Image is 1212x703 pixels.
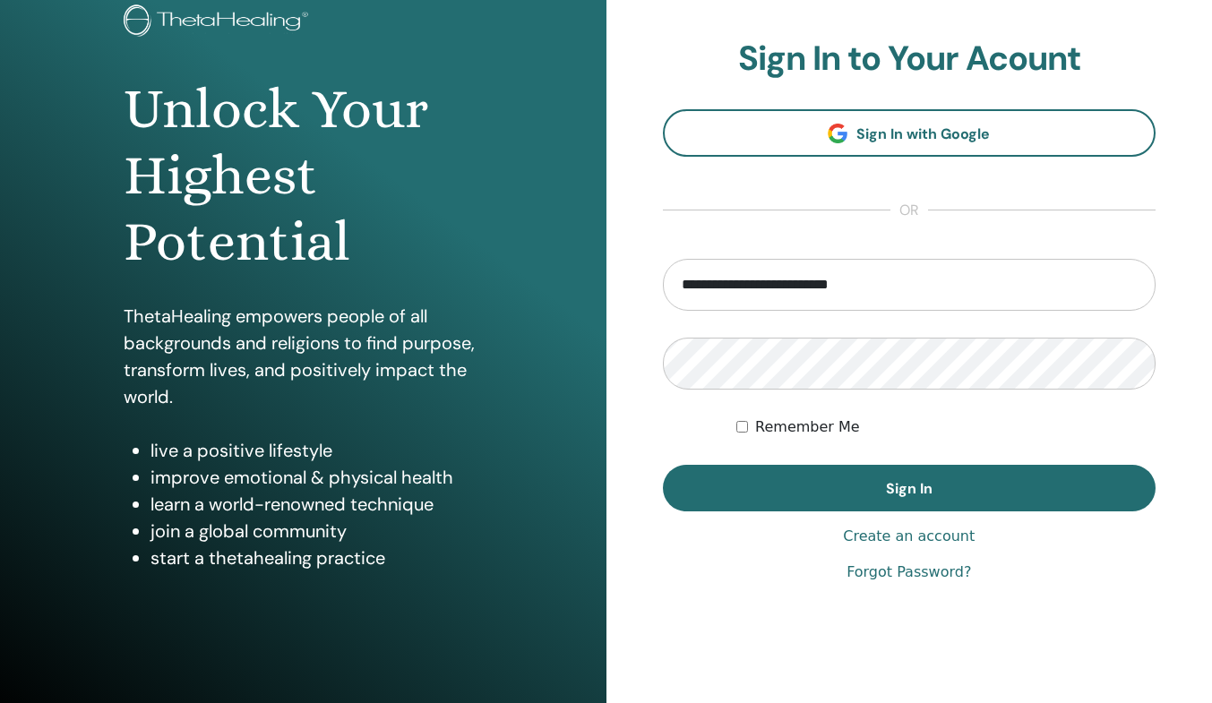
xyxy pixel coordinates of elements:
li: join a global community [150,518,483,544]
li: live a positive lifestyle [150,437,483,464]
div: Keep me authenticated indefinitely or until I manually logout [736,416,1156,438]
p: ThetaHealing empowers people of all backgrounds and religions to find purpose, transform lives, a... [124,303,483,410]
h1: Unlock Your Highest Potential [124,76,483,276]
li: learn a world-renowned technique [150,491,483,518]
span: Sign In [886,479,933,498]
button: Sign In [663,465,1156,511]
a: Create an account [843,526,975,547]
li: improve emotional & physical health [150,464,483,491]
h2: Sign In to Your Acount [663,39,1156,80]
label: Remember Me [755,416,860,438]
span: Sign In with Google [856,124,990,143]
span: or [890,200,928,221]
li: start a thetahealing practice [150,544,483,571]
a: Sign In with Google [663,109,1156,157]
a: Forgot Password? [847,562,971,583]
